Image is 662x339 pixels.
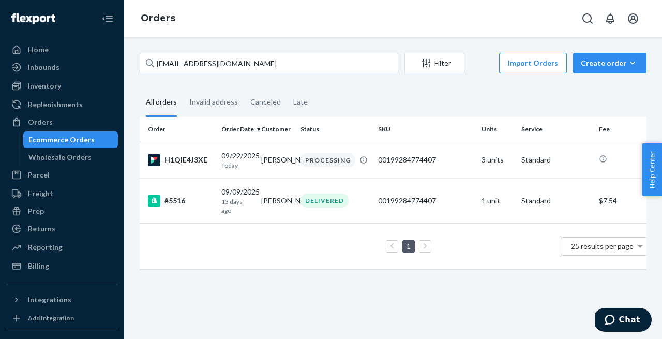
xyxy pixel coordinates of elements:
[23,149,118,166] a: Wholesale Orders
[217,117,257,142] th: Order Date
[140,53,398,73] input: Search orders
[571,242,634,250] span: 25 results per page
[6,291,118,308] button: Integrations
[595,178,657,223] td: $7.54
[6,203,118,219] a: Prep
[6,59,118,76] a: Inbounds
[28,314,74,322] div: Add Integration
[11,13,55,24] img: Flexport logo
[595,308,652,334] iframe: Opens a widget where you can chat to one of our agents
[581,58,639,68] div: Create order
[6,258,118,274] a: Billing
[28,170,50,180] div: Parcel
[6,239,118,256] a: Reporting
[148,195,213,207] div: #5516
[28,45,49,55] div: Home
[521,196,591,206] p: Standard
[148,154,213,166] div: H1QIE4J3XE
[189,89,238,115] div: Invalid address
[6,220,118,237] a: Returns
[221,187,253,215] div: 09/09/2025
[642,143,662,196] button: Help Center
[28,206,44,216] div: Prep
[6,185,118,202] a: Freight
[296,117,374,142] th: Status
[623,8,643,29] button: Open account menu
[28,242,63,253] div: Reporting
[28,152,92,163] div: Wholesale Orders
[141,12,175,24] a: Orders
[28,261,49,271] div: Billing
[140,117,217,142] th: Order
[6,96,118,113] a: Replenishments
[378,196,473,206] div: 00199284774407
[28,81,61,91] div: Inventory
[6,114,118,130] a: Orders
[28,188,53,199] div: Freight
[250,89,281,115] div: Canceled
[221,197,253,215] p: 13 days ago
[405,58,464,68] div: Filter
[521,155,591,165] p: Standard
[146,89,177,117] div: All orders
[404,242,413,250] a: Page 1 is your current page
[221,161,253,170] p: Today
[378,155,473,165] div: 00199284774407
[6,41,118,58] a: Home
[300,153,355,167] div: PROCESSING
[6,78,118,94] a: Inventory
[293,89,308,115] div: Late
[23,131,118,148] a: Ecommerce Orders
[517,117,595,142] th: Service
[261,125,293,134] div: Customer
[28,99,83,110] div: Replenishments
[477,142,517,178] td: 3 units
[600,8,621,29] button: Open notifications
[28,294,71,305] div: Integrations
[28,62,59,72] div: Inbounds
[6,167,118,183] a: Parcel
[132,4,184,34] ol: breadcrumbs
[404,53,464,73] button: Filter
[577,8,598,29] button: Open Search Box
[97,8,118,29] button: Close Navigation
[477,178,517,223] td: 1 unit
[28,224,55,234] div: Returns
[257,142,297,178] td: [PERSON_NAME]
[28,135,95,145] div: Ecommerce Orders
[499,53,567,73] button: Import Orders
[28,117,53,127] div: Orders
[257,178,297,223] td: [PERSON_NAME]
[595,117,657,142] th: Fee
[374,117,477,142] th: SKU
[221,151,253,170] div: 09/22/2025
[477,117,517,142] th: Units
[300,194,349,208] div: DELIVERED
[573,53,646,73] button: Create order
[6,312,118,325] a: Add Integration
